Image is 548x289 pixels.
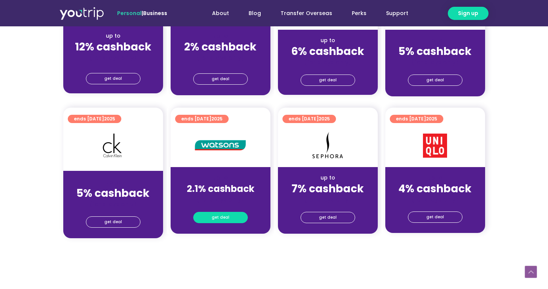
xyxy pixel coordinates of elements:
span: get deal [104,73,122,84]
span: 2025 [319,116,330,122]
span: Personal [117,9,142,17]
span: Sign up [458,9,478,17]
a: get deal [408,75,463,86]
strong: 5% cashback [76,186,150,201]
span: ends [DATE] [74,115,115,123]
div: (for stays only) [177,54,264,62]
nav: Menu [188,6,418,20]
a: Support [376,6,418,20]
a: Blog [239,6,271,20]
strong: 6% cashback [291,44,364,59]
a: get deal [193,212,248,223]
a: Sign up [448,7,488,20]
div: (for stays only) [391,58,479,66]
strong: 12% cashback [75,40,151,54]
span: ends [DATE] [289,115,330,123]
div: (for stays only) [177,196,264,204]
a: ends [DATE]2025 [175,115,229,123]
a: ends [DATE]2025 [282,115,336,123]
strong: 4% cashback [398,181,472,196]
div: (for stays only) [69,200,157,208]
a: get deal [86,73,140,84]
a: get deal [301,212,355,223]
div: (for stays only) [391,196,479,204]
span: 2025 [211,116,223,122]
span: get deal [426,75,444,85]
strong: 2.1% cashback [187,183,254,195]
a: get deal [408,211,463,223]
a: ends [DATE]2025 [68,115,121,123]
div: up to [391,174,479,182]
a: get deal [193,73,248,85]
a: get deal [301,75,355,86]
a: Transfer Overseas [271,6,342,20]
div: (for stays only) [69,54,157,62]
span: ends [DATE] [181,115,223,123]
strong: 5% cashback [398,44,472,59]
a: About [202,6,239,20]
div: up to [284,174,372,182]
span: 2025 [426,116,437,122]
strong: 2% cashback [184,40,256,54]
span: get deal [319,212,337,223]
span: ends [DATE] [396,115,437,123]
div: up to [69,178,157,186]
span: 2025 [104,116,115,122]
span: | [117,9,167,17]
span: get deal [319,75,337,85]
div: up to [284,37,372,44]
span: get deal [426,212,444,222]
div: (for stays only) [284,196,372,204]
div: up to [177,32,264,40]
div: up to [391,37,479,44]
strong: 7% cashback [292,181,364,196]
span: get deal [212,212,229,223]
span: get deal [104,217,122,227]
div: (for stays only) [284,58,372,66]
a: get deal [86,216,140,228]
div: up to [177,174,264,182]
span: get deal [212,74,229,84]
a: Business [143,9,167,17]
a: ends [DATE]2025 [390,115,443,123]
div: up to [69,32,157,40]
a: Perks [342,6,376,20]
